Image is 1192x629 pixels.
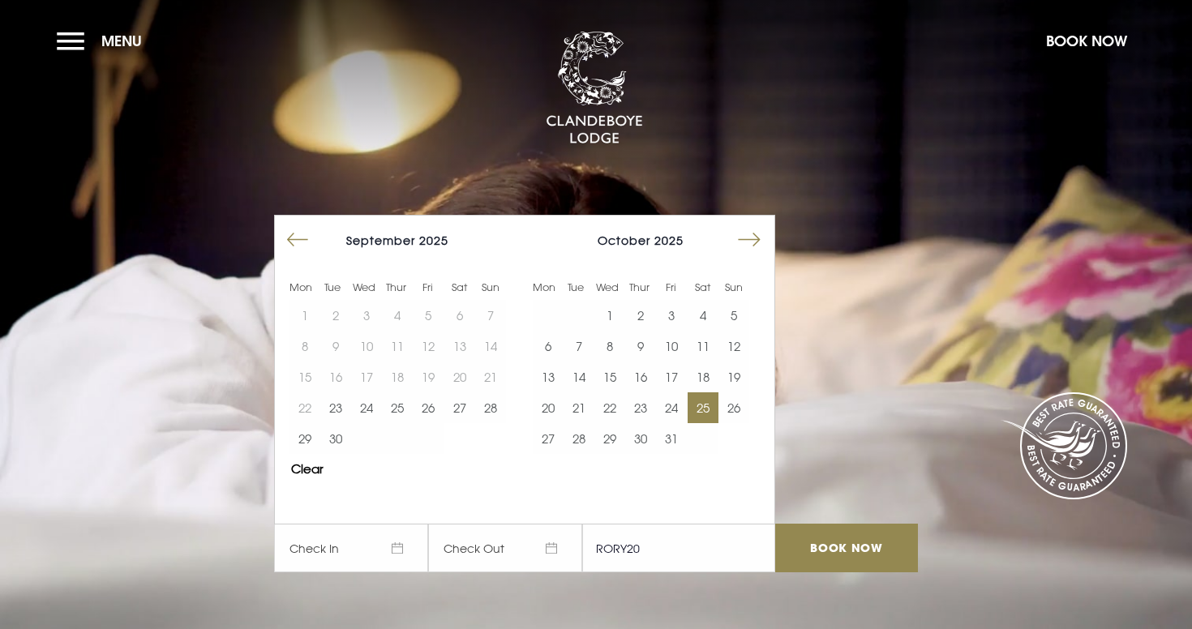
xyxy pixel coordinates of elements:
button: 23 [320,392,351,423]
td: Choose Wednesday, October 29, 2025 as your start date. [594,423,625,454]
td: Choose Friday, October 24, 2025 as your start date. [656,392,687,423]
button: 2 [625,300,656,331]
td: Choose Friday, October 3, 2025 as your start date. [656,300,687,331]
td: Choose Friday, October 10, 2025 as your start date. [656,331,687,362]
button: 20 [533,392,564,423]
button: 27 [444,392,475,423]
td: Choose Thursday, October 16, 2025 as your start date. [625,362,656,392]
td: Choose Tuesday, October 14, 2025 as your start date. [564,362,594,392]
button: 30 [625,423,656,454]
button: 29 [594,423,625,454]
td: Choose Wednesday, September 24, 2025 as your start date. [351,392,382,423]
td: Choose Wednesday, October 1, 2025 as your start date. [594,300,625,331]
td: Choose Monday, October 27, 2025 as your start date. [533,423,564,454]
button: 31 [656,423,687,454]
button: 21 [564,392,594,423]
td: Choose Sunday, October 19, 2025 as your start date. [718,362,749,392]
td: Choose Sunday, September 28, 2025 as your start date. [475,392,506,423]
button: 30 [320,423,351,454]
button: 29 [289,423,320,454]
button: 16 [625,362,656,392]
span: Check Out [428,524,582,572]
td: Choose Wednesday, October 15, 2025 as your start date. [594,362,625,392]
button: 15 [594,362,625,392]
img: Clandeboye Lodge [546,32,643,145]
td: Choose Tuesday, October 28, 2025 as your start date. [564,423,594,454]
input: Book Now [775,524,918,572]
button: 4 [688,300,718,331]
button: Book Now [1038,24,1135,58]
button: 9 [625,331,656,362]
button: 22 [594,392,625,423]
button: 19 [718,362,749,392]
button: 25 [382,392,413,423]
button: 24 [351,392,382,423]
td: Choose Thursday, September 25, 2025 as your start date. [382,392,413,423]
input: Have A Promo Code? [582,524,775,572]
td: Choose Saturday, October 18, 2025 as your start date. [688,362,718,392]
button: Move backward to switch to the previous month. [282,225,313,255]
span: Menu [101,32,142,50]
span: September [346,233,415,247]
button: 17 [656,362,687,392]
td: Choose Friday, September 26, 2025 as your start date. [413,392,444,423]
button: 26 [413,392,444,423]
button: 3 [656,300,687,331]
td: Choose Saturday, September 27, 2025 as your start date. [444,392,475,423]
button: 14 [564,362,594,392]
button: 11 [688,331,718,362]
td: Choose Friday, October 17, 2025 as your start date. [656,362,687,392]
td: Choose Saturday, October 11, 2025 as your start date. [688,331,718,362]
span: Check In [274,524,428,572]
span: 2025 [419,233,448,247]
td: Choose Tuesday, October 7, 2025 as your start date. [564,331,594,362]
td: Choose Thursday, October 2, 2025 as your start date. [625,300,656,331]
button: 12 [718,331,749,362]
td: Choose Monday, September 29, 2025 as your start date. [289,423,320,454]
td: Choose Tuesday, September 23, 2025 as your start date. [320,392,351,423]
td: Choose Tuesday, October 21, 2025 as your start date. [564,392,594,423]
button: 28 [564,423,594,454]
td: Choose Sunday, October 12, 2025 as your start date. [718,331,749,362]
td: Choose Monday, October 13, 2025 as your start date. [533,362,564,392]
button: 23 [625,392,656,423]
td: Choose Monday, October 20, 2025 as your start date. [533,392,564,423]
td: Choose Sunday, October 26, 2025 as your start date. [718,392,749,423]
button: 8 [594,331,625,362]
button: 10 [656,331,687,362]
button: 24 [656,392,687,423]
button: 7 [564,331,594,362]
button: 6 [533,331,564,362]
td: Choose Saturday, October 4, 2025 as your start date. [688,300,718,331]
button: Clear [291,463,324,475]
button: 5 [718,300,749,331]
td: Choose Friday, October 31, 2025 as your start date. [656,423,687,454]
span: October [598,233,650,247]
td: Choose Monday, October 6, 2025 as your start date. [533,331,564,362]
button: 27 [533,423,564,454]
button: Move forward to switch to the next month. [734,225,765,255]
td: Choose Tuesday, September 30, 2025 as your start date. [320,423,351,454]
button: 1 [594,300,625,331]
button: 13 [533,362,564,392]
td: Choose Thursday, October 30, 2025 as your start date. [625,423,656,454]
button: 18 [688,362,718,392]
td: Choose Thursday, October 23, 2025 as your start date. [625,392,656,423]
button: 26 [718,392,749,423]
button: 28 [475,392,506,423]
td: Choose Saturday, October 25, 2025 as your start date. [688,392,718,423]
button: 25 [688,392,718,423]
td: Choose Thursday, October 9, 2025 as your start date. [625,331,656,362]
span: 2025 [654,233,684,247]
button: Menu [57,24,150,58]
td: Choose Sunday, October 5, 2025 as your start date. [718,300,749,331]
td: Choose Wednesday, October 22, 2025 as your start date. [594,392,625,423]
td: Choose Wednesday, October 8, 2025 as your start date. [594,331,625,362]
